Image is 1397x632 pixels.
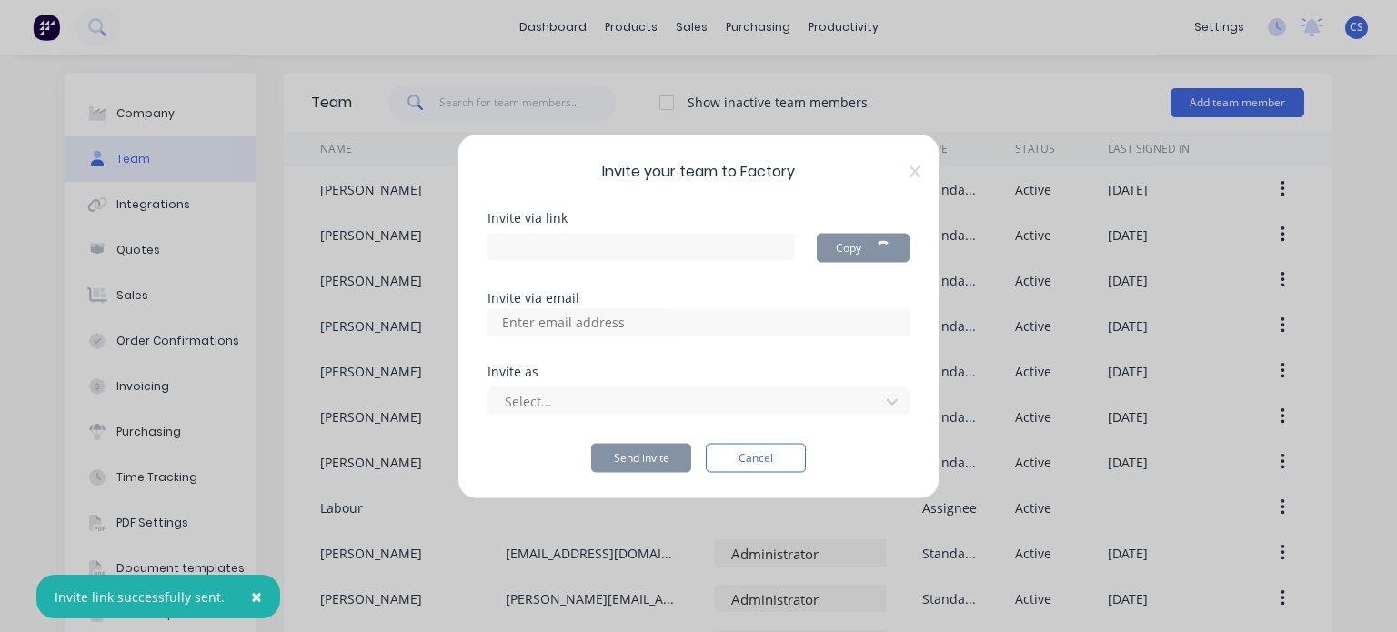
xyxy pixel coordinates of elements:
span: × [251,584,262,609]
div: Invite as [487,365,910,377]
div: Invite link successfully sent. [55,587,225,607]
div: Invite via link [487,211,910,224]
button: Copy [817,233,910,262]
div: Invite via email [487,291,910,304]
button: Cancel [706,443,806,472]
input: Enter email address [492,308,674,336]
button: Send invite [591,443,691,472]
span: Invite your team to Factory [487,160,910,182]
button: Close [233,575,280,618]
